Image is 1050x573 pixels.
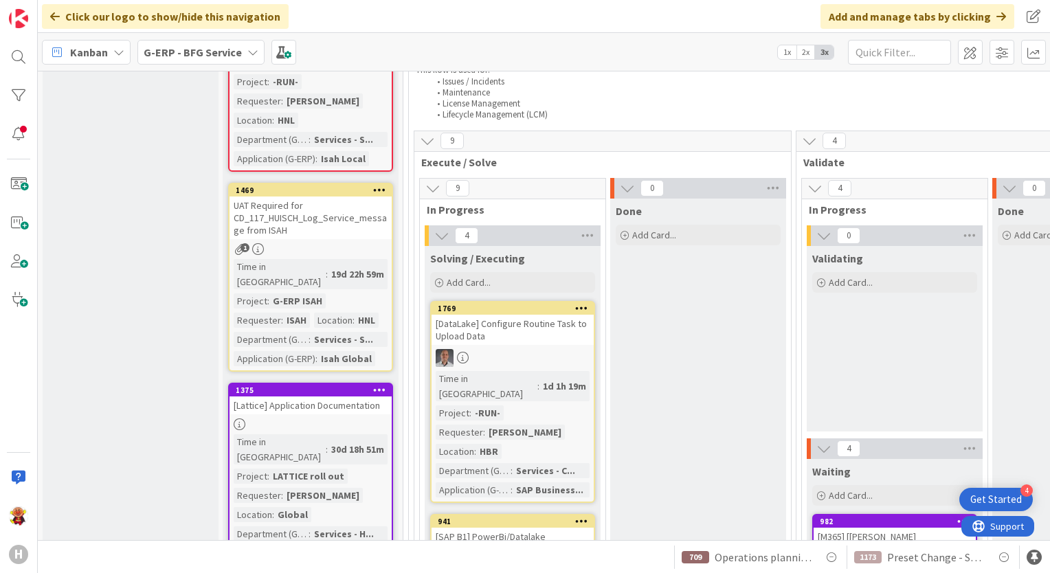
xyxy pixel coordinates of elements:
[539,379,590,394] div: 1d 1h 19m
[272,507,274,522] span: :
[236,385,392,395] div: 1375
[436,425,483,440] div: Requester
[236,186,392,195] div: 1469
[446,180,469,196] span: 9
[778,45,796,59] span: 1x
[469,405,471,420] span: :
[854,551,882,563] div: 1173
[430,301,595,503] a: 1769[DataLake] Configure Routine Task to Upload DataPSTime in [GEOGRAPHIC_DATA]:1d 1h 19mProject:...
[959,488,1033,511] div: Open Get Started checklist, remaining modules: 4
[281,488,283,503] span: :
[640,180,664,196] span: 0
[796,45,815,59] span: 2x
[230,184,392,239] div: 1469UAT Required for CD_117_HUISCH_Log_Service_message from ISAH
[432,528,594,558] div: [SAP B1] PowerBi/Datalake Integration
[283,488,363,503] div: [PERSON_NAME]
[234,313,281,328] div: Requester
[823,133,846,149] span: 4
[311,132,377,147] div: Services - S...
[309,332,311,347] span: :
[998,204,1024,218] span: Done
[829,276,873,289] span: Add Card...
[230,384,392,396] div: 1375
[234,74,267,89] div: Project
[234,259,326,289] div: Time in [GEOGRAPHIC_DATA]
[234,132,309,147] div: Department (G-ERP)
[311,332,377,347] div: Services - S...
[432,515,594,558] div: 941[SAP B1] PowerBi/Datalake Integration
[234,151,315,166] div: Application (G-ERP)
[432,302,594,315] div: 1769
[269,74,302,89] div: -RUN-
[326,442,328,457] span: :
[315,151,317,166] span: :
[432,515,594,528] div: 941
[820,4,1014,29] div: Add and manage tabs by clicking
[815,45,834,59] span: 3x
[272,113,274,128] span: :
[230,196,392,239] div: UAT Required for CD_117_HUISCH_Log_Service_message from ISAH
[311,526,377,541] div: Services - H...
[432,349,594,367] div: PS
[438,517,594,526] div: 941
[436,444,474,459] div: Location
[267,293,269,308] span: :
[9,9,28,28] img: Visit kanbanzone.com
[9,506,28,526] img: LC
[432,302,594,345] div: 1769[DataLake] Configure Routine Task to Upload Data
[483,425,485,440] span: :
[9,545,28,564] div: H
[309,132,311,147] span: :
[455,227,478,244] span: 4
[309,526,311,541] span: :
[436,405,469,420] div: Project
[281,93,283,109] span: :
[234,526,309,541] div: Department (G-ERP)
[421,155,774,169] span: Execute / Solve
[513,463,579,478] div: Services - C...
[427,203,588,216] span: In Progress
[438,304,594,313] div: 1769
[485,425,565,440] div: [PERSON_NAME]
[234,434,326,464] div: Time in [GEOGRAPHIC_DATA]
[355,313,379,328] div: HNL
[440,133,464,149] span: 9
[267,469,269,484] span: :
[511,463,513,478] span: :
[837,440,860,457] span: 4
[230,384,392,414] div: 1375[Lattice] Application Documentation
[234,293,267,308] div: Project
[616,204,642,218] span: Done
[241,243,249,252] span: 1
[317,351,375,366] div: Isah Global
[267,74,269,89] span: :
[715,549,812,565] span: Operations planning board Changing operations to external via Multiselect CD_011_HUISCH_Internal ...
[328,442,388,457] div: 30d 18h 51m
[314,313,353,328] div: Location
[281,313,283,328] span: :
[269,293,326,308] div: G-ERP ISAH
[632,229,676,241] span: Add Card...
[471,405,504,420] div: -RUN-
[234,351,315,366] div: Application (G-ERP)
[234,488,281,503] div: Requester
[328,267,388,282] div: 19d 22h 59m
[234,113,272,128] div: Location
[814,515,976,528] div: 982
[812,464,851,478] span: Waiting
[353,313,355,328] span: :
[234,332,309,347] div: Department (G-ERP)
[432,315,594,345] div: [DataLake] Configure Routine Task to Upload Data
[828,180,851,196] span: 4
[513,482,587,497] div: SAP Business...
[234,469,267,484] div: Project
[837,227,860,244] span: 0
[70,44,108,60] span: Kanban
[144,45,242,59] b: G-ERP - BFG Service
[436,371,537,401] div: Time in [GEOGRAPHIC_DATA]
[436,463,511,478] div: Department (G-ERP)
[230,396,392,414] div: [Lattice] Application Documentation
[42,4,289,29] div: Click our logo to show/hide this navigation
[274,113,298,128] div: HNL
[29,2,63,19] span: Support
